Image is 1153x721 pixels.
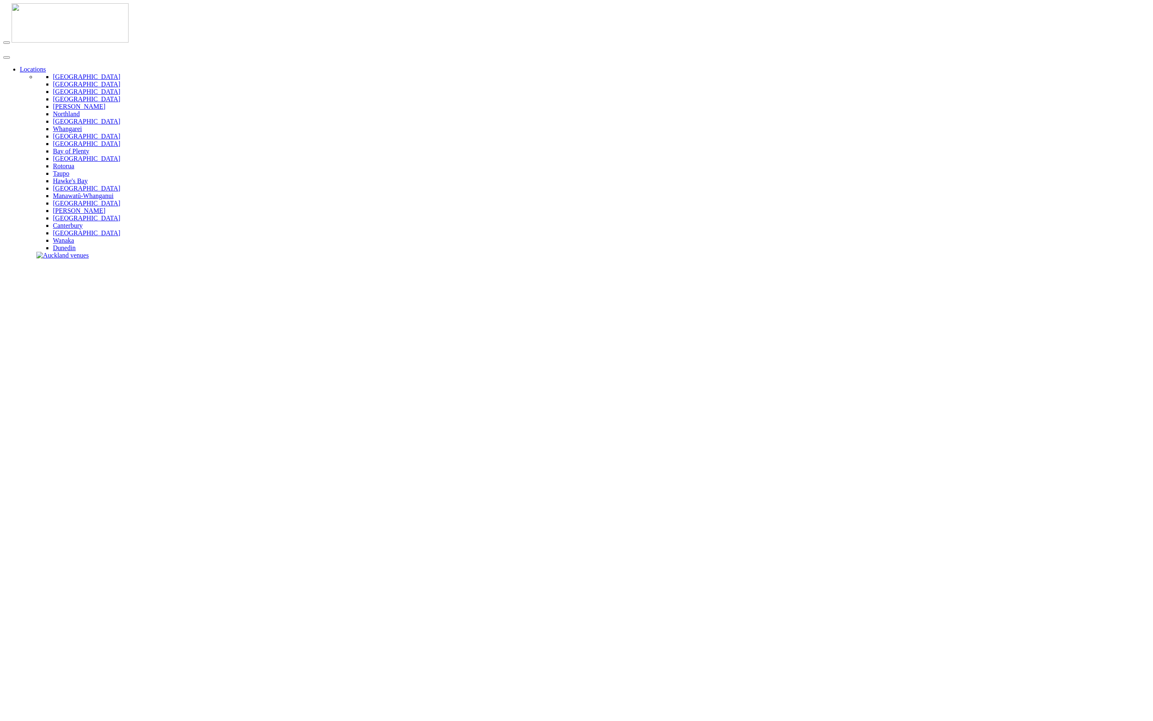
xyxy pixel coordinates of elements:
img: new-zealand-venues-text.png [3,44,105,50]
a: [GEOGRAPHIC_DATA] [53,133,120,140]
a: Rotorua [53,162,74,170]
a: [GEOGRAPHIC_DATA] [53,88,120,95]
a: Canterbury [53,222,83,229]
a: Dunedin [53,244,76,251]
a: [GEOGRAPHIC_DATA] [53,229,120,236]
a: [GEOGRAPHIC_DATA] [53,118,120,125]
a: [GEOGRAPHIC_DATA] [53,81,120,88]
a: [GEOGRAPHIC_DATA] [53,140,120,147]
img: Auckland venues [36,252,89,259]
a: [GEOGRAPHIC_DATA] [53,215,120,222]
a: [GEOGRAPHIC_DATA] [53,155,120,162]
a: Northland [53,110,80,117]
a: Locations [20,66,46,73]
a: Wanaka [53,237,74,244]
a: Taupo [53,170,69,177]
a: [PERSON_NAME] [53,207,105,214]
a: [GEOGRAPHIC_DATA] [53,185,120,192]
a: Hawke's Bay [53,177,88,184]
a: [GEOGRAPHIC_DATA] [53,200,120,207]
a: [PERSON_NAME] [53,103,105,110]
a: Bay of Plenty [53,148,89,155]
a: [GEOGRAPHIC_DATA] [53,95,120,103]
a: Whangarei [53,125,82,132]
a: Manawatū-Whanganui [53,192,114,199]
img: nzv-logo.png [12,3,129,43]
a: [GEOGRAPHIC_DATA] [53,73,120,80]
